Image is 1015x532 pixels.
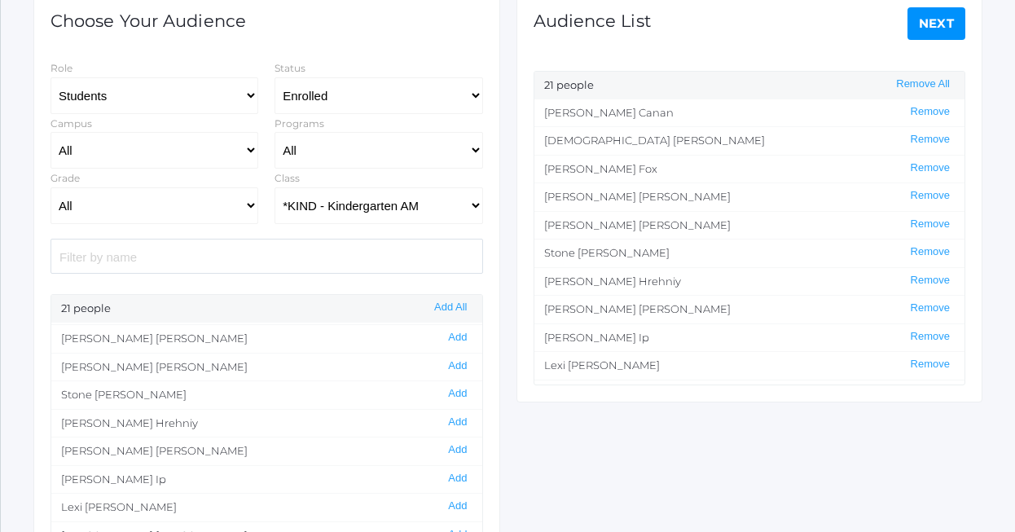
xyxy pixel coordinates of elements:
li: [PERSON_NAME] [PERSON_NAME] [534,380,965,408]
li: Lexi [PERSON_NAME] [534,351,965,380]
div: 21 people [51,295,482,323]
input: Filter by name [51,239,483,274]
label: Grade [51,172,80,184]
li: [PERSON_NAME] [PERSON_NAME] [51,437,482,465]
button: Remove [906,161,955,175]
li: [PERSON_NAME] [PERSON_NAME] [51,353,482,381]
label: Class [275,172,300,184]
li: [PERSON_NAME] [PERSON_NAME] [534,295,965,323]
button: Add All [429,301,472,314]
button: Add [443,331,472,345]
button: Add [443,387,472,401]
li: [PERSON_NAME] Fox [534,155,965,183]
button: Remove All [891,77,955,91]
label: Role [51,62,72,74]
li: [PERSON_NAME] [PERSON_NAME] [534,182,965,211]
li: Stone [PERSON_NAME] [51,380,482,409]
button: Add [443,359,472,373]
label: Campus [51,117,92,130]
button: Add [443,499,472,513]
li: Stone [PERSON_NAME] [534,239,965,267]
button: Remove [906,105,955,119]
button: Remove [906,301,955,315]
button: Remove [906,274,955,288]
div: 21 people [534,72,965,99]
label: Programs [275,117,324,130]
button: Add [443,443,472,457]
button: Remove [906,189,955,203]
li: [PERSON_NAME] Ip [51,465,482,494]
button: Add [443,415,472,429]
h1: Audience List [534,11,652,30]
li: [PERSON_NAME] Hrehniy [534,267,965,296]
li: [PERSON_NAME] Canan [534,99,965,127]
button: Remove [906,133,955,147]
li: [DEMOGRAPHIC_DATA] [PERSON_NAME] [534,126,965,155]
li: [PERSON_NAME] [PERSON_NAME] [534,211,965,240]
button: Remove [906,330,955,344]
button: Remove [906,358,955,372]
li: Lexi [PERSON_NAME] [51,493,482,521]
li: [PERSON_NAME] [PERSON_NAME] [51,324,482,353]
li: [PERSON_NAME] Ip [534,323,965,352]
a: Next [907,7,966,40]
h1: Choose Your Audience [51,11,246,30]
button: Add [443,472,472,486]
label: Status [275,62,305,74]
button: Remove [906,245,955,259]
button: Remove [906,218,955,231]
li: [PERSON_NAME] Hrehniy [51,409,482,437]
